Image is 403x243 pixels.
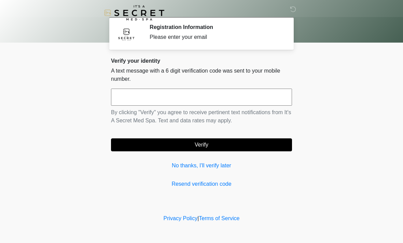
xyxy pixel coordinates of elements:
[164,215,198,221] a: Privacy Policy
[199,215,239,221] a: Terms of Service
[104,5,164,20] img: It's A Secret Med Spa Logo
[111,138,292,151] button: Verify
[111,108,292,125] p: By clicking "Verify" you agree to receive pertinent text notifications from It's A Secret Med Spa...
[150,33,282,41] div: Please enter your email
[111,67,292,83] p: A text message with a 6 digit verification code was sent to your mobile number.
[111,58,292,64] h2: Verify your identity
[150,24,282,30] h2: Registration Information
[116,24,137,44] img: Agent Avatar
[197,215,199,221] a: |
[111,162,292,170] a: No thanks, I'll verify later
[111,180,292,188] a: Resend verification code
